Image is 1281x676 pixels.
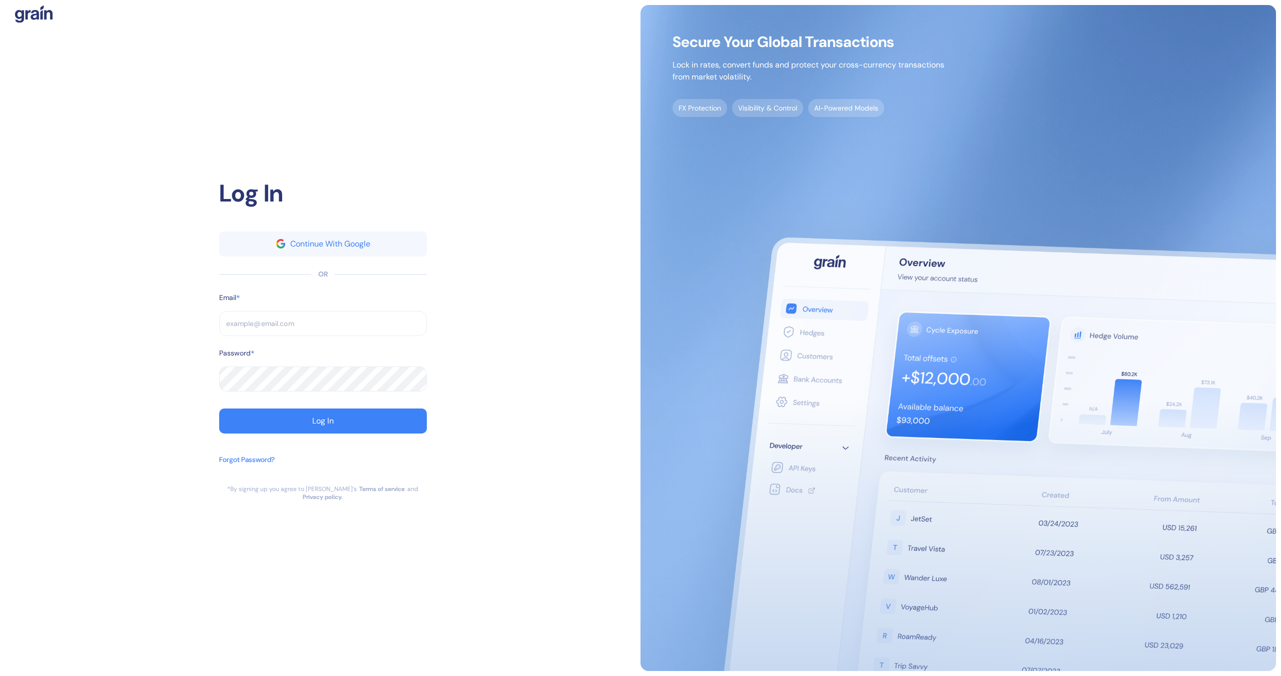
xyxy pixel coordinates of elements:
[673,59,944,83] p: Lock in rates, convert funds and protect your cross-currency transactions from market volatility.
[276,239,285,248] img: google
[640,5,1276,671] img: signup-main-image
[808,99,884,117] span: AI-Powered Models
[219,231,427,256] button: googleContinue With Google
[303,493,343,501] a: Privacy policy.
[673,99,727,117] span: FX Protection
[318,269,328,279] div: OR
[290,240,370,248] div: Continue With Google
[227,485,357,493] div: *By signing up you agree to [PERSON_NAME]’s
[312,417,334,425] div: Log In
[219,175,427,211] div: Log In
[219,348,251,358] label: Password
[673,37,944,47] span: Secure Your Global Transactions
[407,485,418,493] div: and
[359,485,405,493] a: Terms of service
[732,99,803,117] span: Visibility & Control
[219,454,275,465] div: Forgot Password?
[219,449,275,485] button: Forgot Password?
[219,292,236,303] label: Email
[219,408,427,433] button: Log In
[15,5,53,23] img: logo
[219,311,427,336] input: example@email.com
